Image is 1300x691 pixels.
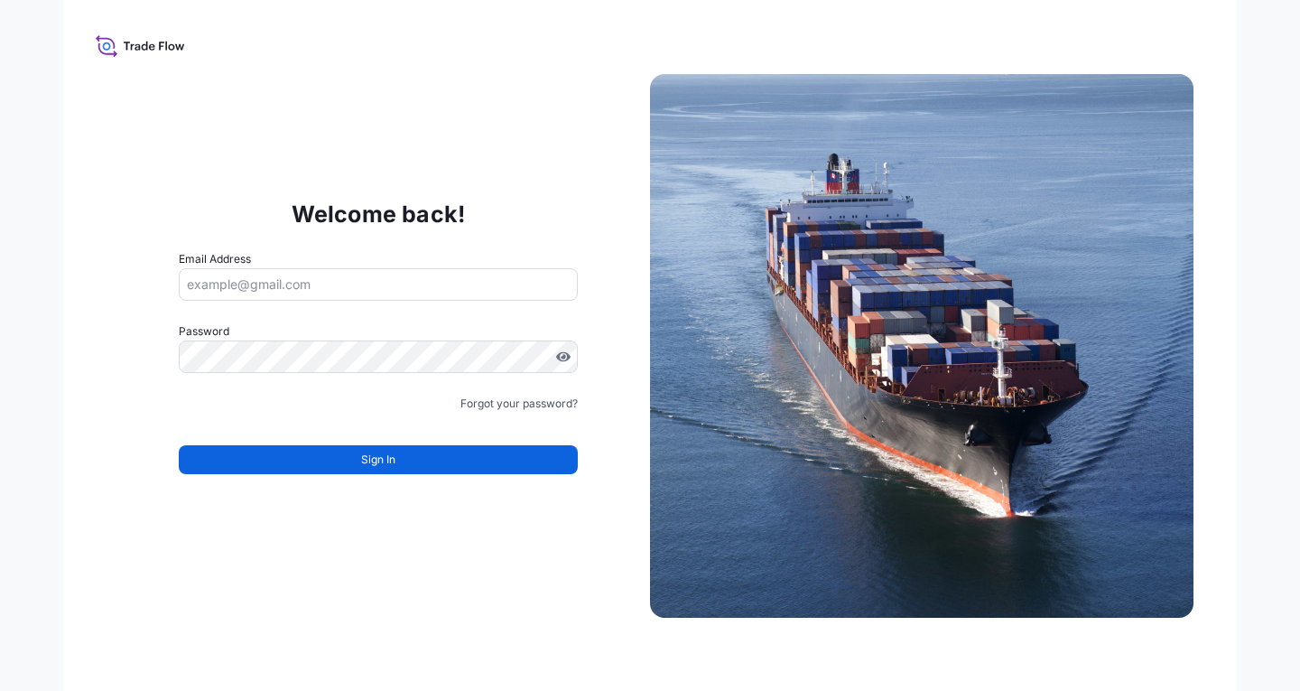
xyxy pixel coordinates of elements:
[179,268,578,301] input: example@gmail.com
[179,322,578,341] label: Password
[556,350,571,364] button: Show password
[179,445,578,474] button: Sign In
[460,395,578,413] a: Forgot your password?
[650,74,1193,618] img: Ship illustration
[292,200,466,229] p: Welcome back!
[361,451,395,469] span: Sign In
[179,250,251,268] label: Email Address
